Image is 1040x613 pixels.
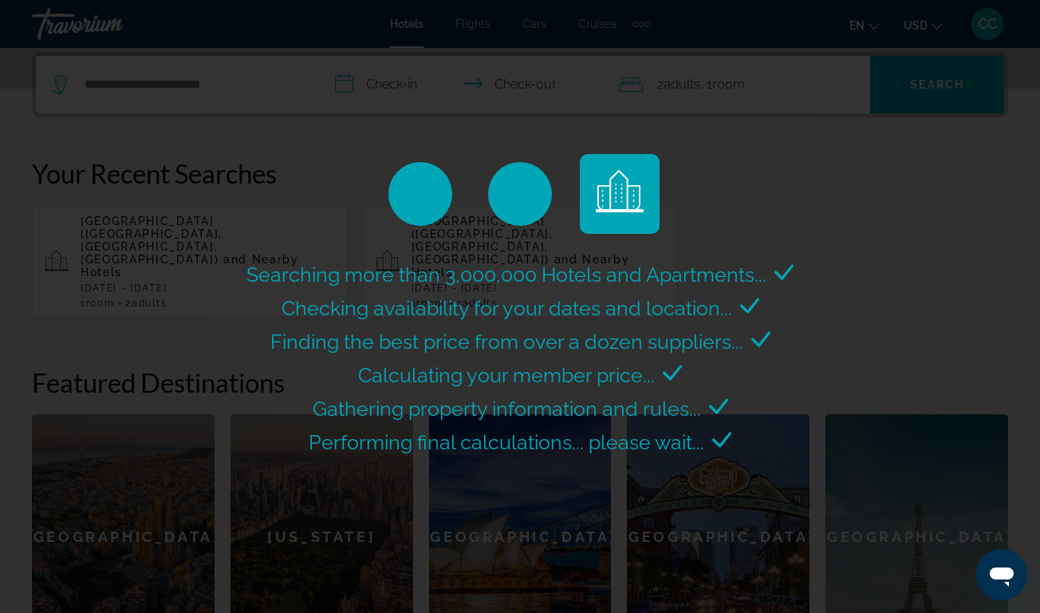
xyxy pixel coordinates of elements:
span: Gathering property information and rules... [313,397,701,421]
span: Calculating your member price... [358,363,655,387]
span: Finding the best price from over a dozen suppliers... [270,330,743,354]
span: Performing final calculations... please wait... [309,430,704,454]
span: Checking availability for your dates and location... [282,296,732,320]
iframe: Button to launch messaging window [976,549,1027,600]
span: Searching more than 3,000,000 Hotels and Apartments... [246,263,766,287]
